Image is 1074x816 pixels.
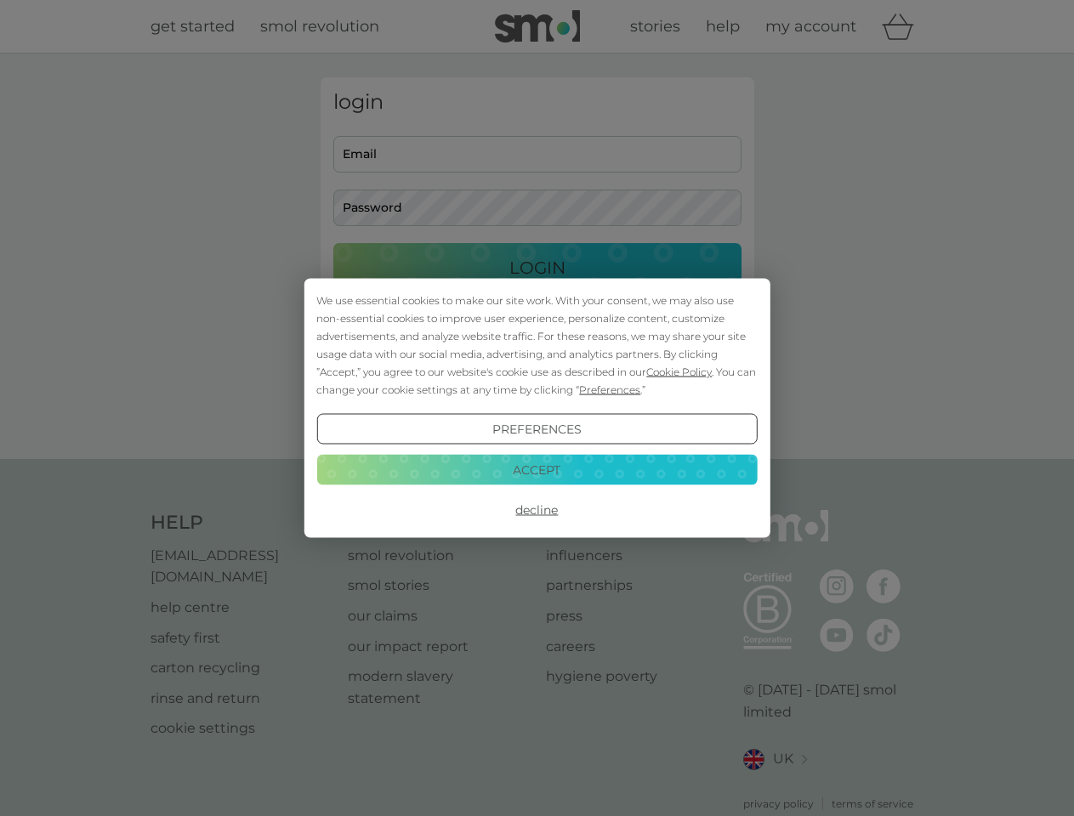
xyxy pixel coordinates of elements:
[316,495,757,525] button: Decline
[304,279,770,538] div: Cookie Consent Prompt
[579,383,640,396] span: Preferences
[316,414,757,445] button: Preferences
[646,365,712,378] span: Cookie Policy
[316,454,757,484] button: Accept
[316,292,757,399] div: We use essential cookies to make our site work. With your consent, we may also use non-essential ...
